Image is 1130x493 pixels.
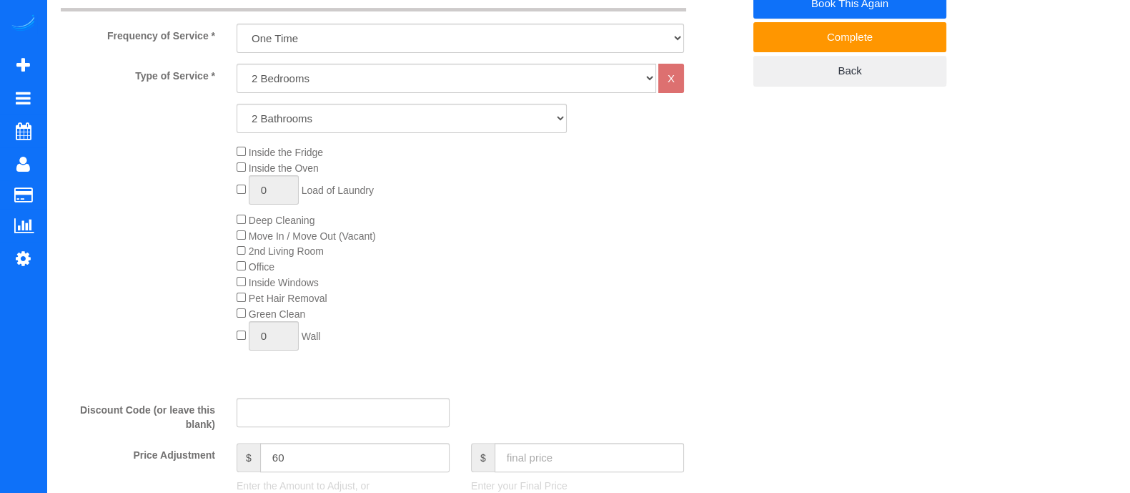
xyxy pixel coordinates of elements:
[471,479,684,493] p: Enter your Final Price
[302,331,321,342] span: Wall
[249,147,323,158] span: Inside the Fridge
[249,293,327,304] span: Pet Hair Removal
[249,261,274,273] span: Office
[249,245,324,257] span: 2nd Living Room
[50,398,226,431] label: Discount Code (or leave this blank)
[237,443,260,472] span: $
[302,185,374,196] span: Load of Laundry
[237,479,450,493] p: Enter the Amount to Adjust, or
[753,22,946,52] a: Complete
[753,56,946,86] a: Back
[249,277,319,288] span: Inside Windows
[50,443,226,462] label: Price Adjustment
[9,14,37,34] img: Automaid Logo
[249,215,315,226] span: Deep Cleaning
[471,443,495,472] span: $
[249,308,305,320] span: Green Clean
[50,64,226,83] label: Type of Service *
[495,443,684,472] input: final price
[249,230,376,242] span: Move In / Move Out (Vacant)
[50,24,226,43] label: Frequency of Service *
[249,162,319,174] span: Inside the Oven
